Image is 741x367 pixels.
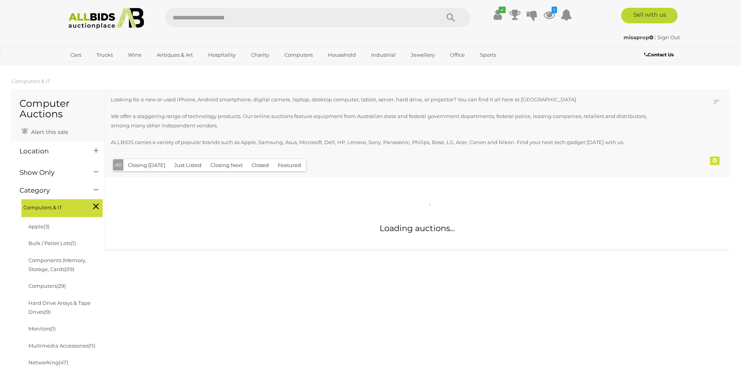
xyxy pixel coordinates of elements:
button: Just Listed [170,159,206,171]
span: (1) [51,325,56,332]
a: Hospitality [203,49,241,61]
span: Computers & IT [23,201,82,212]
p: ALLBIDS carries a variety of popular brands such as Apple, Samsung, Asus, Microsoft, Dell, HP, Le... [111,138,667,147]
a: Antiques & Art [152,49,198,61]
a: Computers & IT [12,78,50,84]
a: Contact Us [644,50,676,59]
a: Sign Out [657,34,680,40]
p: Looking for a new or used iPhone, Android smartphone, digital camera, laptop, desktop computer, t... [111,95,667,104]
a: Computers [279,49,318,61]
a: ✔ [492,8,504,22]
button: Featured [273,159,306,171]
a: Apple(3) [28,223,49,230]
button: Closed [247,159,273,171]
img: Allbids.com.au [64,8,149,29]
a: Computers(29) [28,283,66,289]
a: [GEOGRAPHIC_DATA] [65,61,131,74]
a: Charity [246,49,274,61]
a: Components (Memory, Storage, Cards)(19) [28,257,86,272]
span: Alert this sale [29,129,68,136]
span: (1) [71,240,76,246]
strong: misaprop [624,34,653,40]
a: Sell with us [621,8,678,23]
h4: Location [19,148,82,155]
button: Closing [DATE] [123,159,170,171]
i: ✔ [499,7,506,13]
a: Industrial [366,49,401,61]
a: misaprop [624,34,655,40]
a: Alert this sale [19,125,70,137]
span: (19) [66,266,74,272]
h1: Computer Auctions [19,98,97,120]
a: 1 [543,8,555,22]
span: Loading auctions... [380,223,455,233]
a: Jewellery [406,49,440,61]
span: (47) [59,359,68,365]
button: All [113,159,124,170]
a: Networking(47) [28,359,68,365]
a: Multimedia Accessories(11) [28,343,95,349]
a: Wine [123,49,147,61]
h4: Category [19,187,82,194]
a: Office [445,49,470,61]
a: Sports [475,49,501,61]
p: We offer a staggering range of technology products. Our online auctions feature equipment from Au... [111,112,667,130]
a: Hard Drive Arrays & Tape Drives(9) [28,300,91,315]
button: Search [431,8,470,27]
a: Bulk / Pallet Lots(1) [28,240,76,246]
a: Trucks [91,49,118,61]
span: (3) [44,223,49,230]
span: | [655,34,656,40]
i: 1 [552,7,557,13]
div: 0 [710,157,720,165]
a: Household [323,49,361,61]
b: Contact Us [644,52,674,57]
span: (11) [88,343,95,349]
a: Monitors(1) [28,325,56,332]
button: Closing Next [206,159,247,171]
span: (9) [44,309,51,315]
h4: Show Only [19,169,82,176]
a: Cars [65,49,86,61]
span: (29) [57,283,66,289]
